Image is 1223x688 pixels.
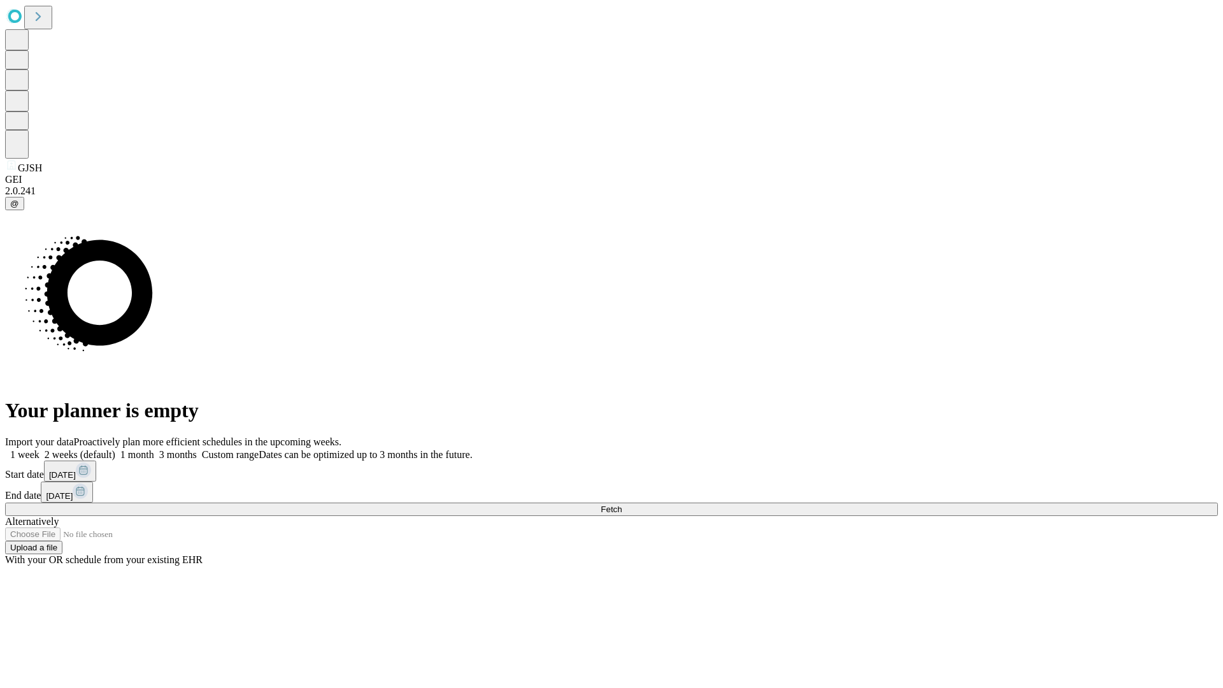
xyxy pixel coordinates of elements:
span: With your OR schedule from your existing EHR [5,554,203,565]
button: @ [5,197,24,210]
span: GJSH [18,162,42,173]
h1: Your planner is empty [5,399,1218,422]
button: Upload a file [5,541,62,554]
span: Fetch [601,505,622,514]
button: Fetch [5,503,1218,516]
span: Import your data [5,436,74,447]
div: 2.0.241 [5,185,1218,197]
div: Start date [5,461,1218,482]
span: Alternatively [5,516,59,527]
span: 1 month [120,449,154,460]
span: Dates can be optimized up to 3 months in the future. [259,449,472,460]
span: [DATE] [49,470,76,480]
span: 1 week [10,449,39,460]
span: @ [10,199,19,208]
span: 3 months [159,449,197,460]
span: 2 weeks (default) [45,449,115,460]
div: GEI [5,174,1218,185]
span: Proactively plan more efficient schedules in the upcoming weeks. [74,436,341,447]
button: [DATE] [44,461,96,482]
span: Custom range [202,449,259,460]
button: [DATE] [41,482,93,503]
span: [DATE] [46,491,73,501]
div: End date [5,482,1218,503]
